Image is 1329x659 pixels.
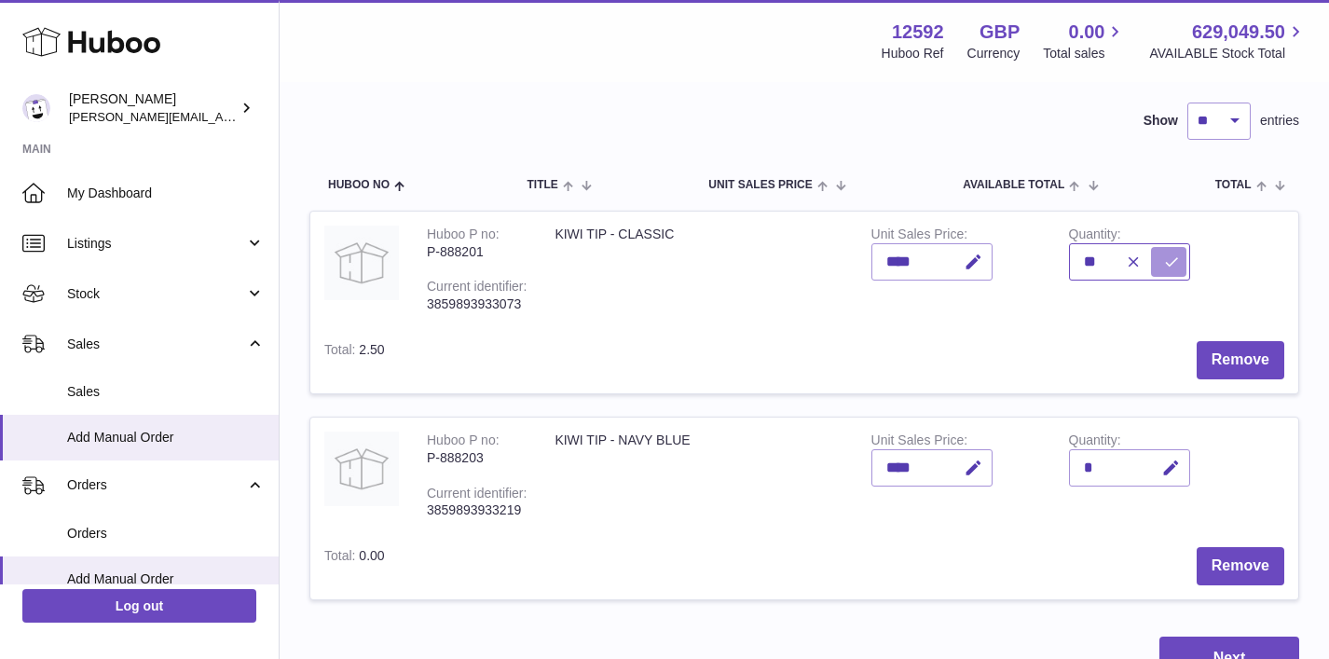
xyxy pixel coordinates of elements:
[324,226,399,300] img: KIWI TIP - CLASSIC
[541,212,856,327] td: KIWI TIP - CLASSIC
[427,449,527,467] div: P-888203
[967,45,1021,62] div: Currency
[1043,45,1126,62] span: Total sales
[67,570,265,588] span: Add Manual Order
[1149,45,1307,62] span: AVAILABLE Stock Total
[22,94,50,122] img: alessandra@kiwivapor.com
[427,227,500,246] div: Huboo P no
[69,109,374,124] span: [PERSON_NAME][EMAIL_ADDRESS][DOMAIN_NAME]
[324,548,359,568] label: Total
[1197,341,1284,379] button: Remove
[708,179,812,191] span: Unit Sales Price
[1260,112,1299,130] span: entries
[324,432,399,506] img: KIWI TIP - NAVY BLUE
[527,179,557,191] span: Title
[1043,20,1126,62] a: 0.00 Total sales
[328,179,390,191] span: Huboo no
[541,418,856,533] td: KIWI TIP - NAVY BLUE
[1069,20,1105,45] span: 0.00
[67,235,245,253] span: Listings
[359,548,384,563] span: 0.00
[871,432,967,452] label: Unit Sales Price
[1069,432,1121,452] label: Quantity
[67,476,245,494] span: Orders
[324,342,359,362] label: Total
[427,432,500,452] div: Huboo P no
[1197,547,1284,585] button: Remove
[1144,112,1178,130] label: Show
[1069,227,1121,246] label: Quantity
[427,295,527,313] div: 3859893933073
[882,45,944,62] div: Huboo Ref
[67,336,245,353] span: Sales
[67,525,265,542] span: Orders
[892,20,944,45] strong: 12592
[22,589,256,623] a: Log out
[67,185,265,202] span: My Dashboard
[427,486,527,505] div: Current identifier
[1149,20,1307,62] a: 629,049.50 AVAILABLE Stock Total
[427,501,527,519] div: 3859893933219
[67,383,265,401] span: Sales
[980,20,1020,45] strong: GBP
[1215,179,1252,191] span: Total
[427,279,527,298] div: Current identifier
[871,227,967,246] label: Unit Sales Price
[1192,20,1285,45] span: 629,049.50
[359,342,384,357] span: 2.50
[67,429,265,446] span: Add Manual Order
[427,243,527,261] div: P-888201
[67,285,245,303] span: Stock
[69,90,237,126] div: [PERSON_NAME]
[963,179,1064,191] span: AVAILABLE Total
